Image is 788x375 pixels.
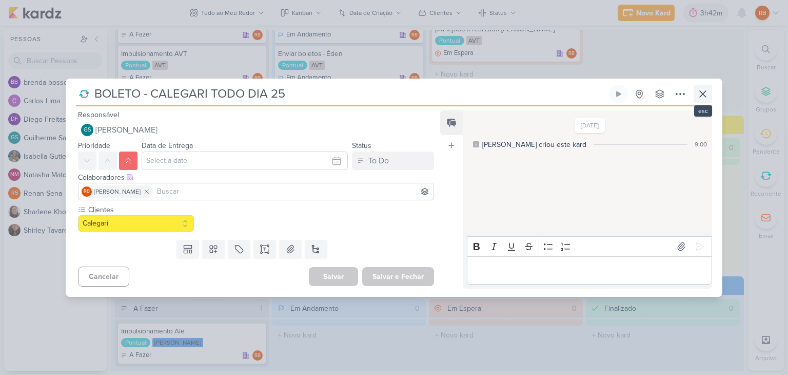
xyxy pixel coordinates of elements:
[91,85,607,103] input: Kard Sem Título
[84,127,91,133] p: GS
[78,215,194,232] button: Calegari
[84,189,90,194] p: RB
[82,186,92,197] div: Rogerio Bispo
[78,121,434,139] button: GS [PERSON_NAME]
[352,141,371,150] label: Status
[482,139,586,150] div: [PERSON_NAME] criou este kard
[142,141,193,150] label: Data de Entrega
[368,155,389,167] div: To Do
[694,105,712,117] div: esc
[78,141,110,150] label: Prioridade
[467,236,712,256] div: Editor toolbar
[78,267,129,287] button: Cancelar
[94,187,141,196] span: [PERSON_NAME]
[467,256,712,285] div: Editor editing area: main
[142,152,348,170] input: Select a date
[695,140,707,149] div: 9:00
[78,172,434,183] div: Colaboradores
[95,124,157,136] span: [PERSON_NAME]
[352,152,434,170] button: To Do
[78,110,119,119] label: Responsável
[87,204,194,215] label: Clientes
[155,185,431,198] input: Buscar
[615,90,623,98] div: Ligar relógio
[81,124,93,136] div: Guilherme Santos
